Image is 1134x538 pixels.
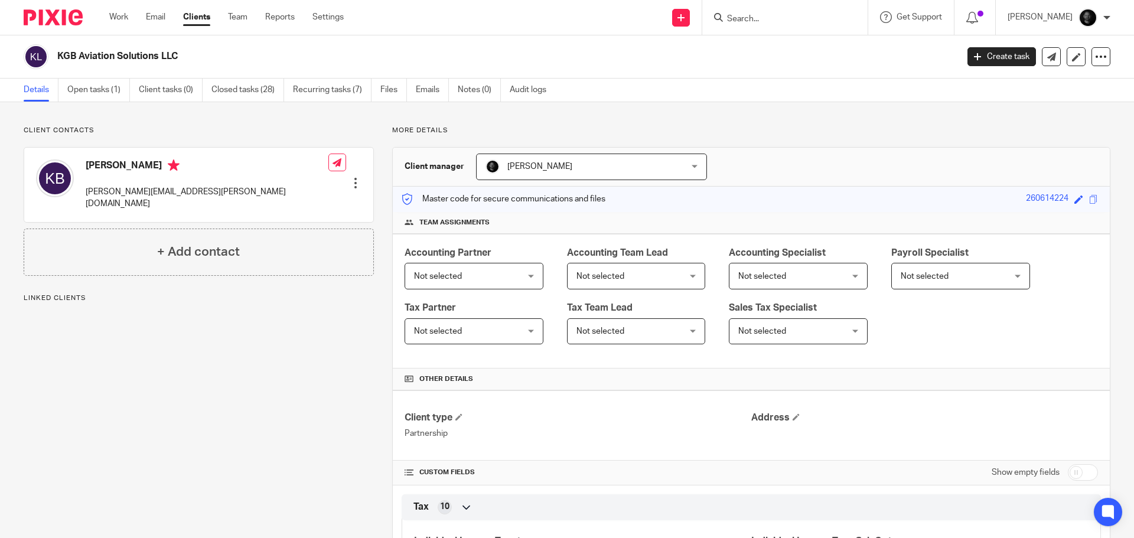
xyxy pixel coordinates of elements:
[86,159,328,174] h4: [PERSON_NAME]
[405,248,491,257] span: Accounting Partner
[228,11,247,23] a: Team
[1026,193,1068,206] div: 260614224
[146,11,165,23] a: Email
[1078,8,1097,27] img: Chris.jpg
[293,79,372,102] a: Recurring tasks (7)
[897,13,942,21] span: Get Support
[726,14,832,25] input: Search
[380,79,407,102] a: Files
[576,327,624,335] span: Not selected
[416,79,449,102] a: Emails
[405,428,751,439] p: Partnership
[139,79,203,102] a: Client tasks (0)
[402,193,605,205] p: Master code for secure communications and files
[36,159,74,197] img: svg%3E
[485,159,500,174] img: Chris.jpg
[414,272,462,281] span: Not selected
[392,126,1110,135] p: More details
[567,248,668,257] span: Accounting Team Lead
[24,79,58,102] a: Details
[738,272,786,281] span: Not selected
[414,327,462,335] span: Not selected
[576,272,624,281] span: Not selected
[67,79,130,102] a: Open tasks (1)
[901,272,949,281] span: Not selected
[265,11,295,23] a: Reports
[729,248,826,257] span: Accounting Specialist
[405,412,751,424] h4: Client type
[1008,11,1073,23] p: [PERSON_NAME]
[567,303,633,312] span: Tax Team Lead
[24,9,83,25] img: Pixie
[992,467,1060,478] label: Show empty fields
[211,79,284,102] a: Closed tasks (28)
[57,50,771,63] h2: KGB Aviation Solutions LLC
[413,501,429,513] span: Tax
[510,79,555,102] a: Audit logs
[419,218,490,227] span: Team assignments
[729,303,817,312] span: Sales Tax Specialist
[405,161,464,172] h3: Client manager
[168,159,180,171] i: Primary
[405,303,456,312] span: Tax Partner
[24,294,374,303] p: Linked clients
[24,126,374,135] p: Client contacts
[24,44,48,69] img: svg%3E
[507,162,572,171] span: [PERSON_NAME]
[109,11,128,23] a: Work
[405,468,751,477] h4: CUSTOM FIELDS
[751,412,1098,424] h4: Address
[157,243,240,261] h4: + Add contact
[738,327,786,335] span: Not selected
[891,248,969,257] span: Payroll Specialist
[183,11,210,23] a: Clients
[458,79,501,102] a: Notes (0)
[440,501,449,513] span: 10
[312,11,344,23] a: Settings
[86,186,328,210] p: [PERSON_NAME][EMAIL_ADDRESS][PERSON_NAME][DOMAIN_NAME]
[419,374,473,384] span: Other details
[967,47,1036,66] a: Create task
